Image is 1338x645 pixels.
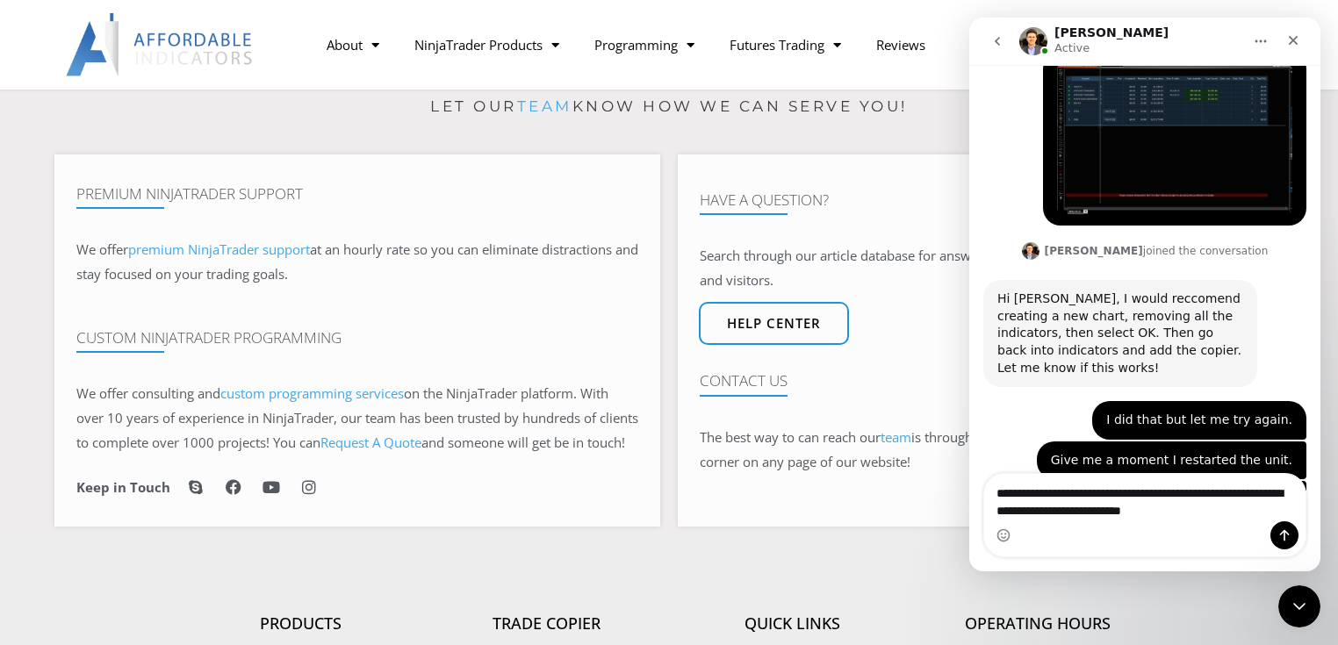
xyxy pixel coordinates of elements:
[76,479,170,496] h6: Keep in Touch
[700,372,1262,390] h4: Contact Us
[577,25,712,65] a: Programming
[700,426,1262,475] p: The best way to can reach our is through the the help icon in the lower right-hand corner on any ...
[969,18,1320,571] iframe: Intercom live chat
[915,614,1161,634] h4: Operating Hours
[76,240,638,283] span: at an hourly rate so you can eliminate distractions and stay focused on your trading goals.
[76,185,638,203] h4: Premium NinjaTrader Support
[76,240,128,258] span: We offer
[700,191,1262,209] h4: Have A Question?
[1278,585,1320,627] iframe: Intercom live chat
[54,93,1284,121] p: Let our know how we can serve you!
[66,13,255,76] img: LogoAI | Affordable Indicators – NinjaTrader
[320,434,421,451] a: Request A Quote
[699,302,849,345] a: Help center
[220,384,404,402] a: custom programming services
[712,25,859,65] a: Futures Trading
[669,614,915,634] h4: Quick Links
[128,240,310,258] a: premium NinjaTrader support
[309,25,1037,65] nav: Menu
[700,244,1262,293] p: Search through our article database for answers to most common questions from customers and visit...
[859,25,943,65] a: Reviews
[517,97,572,115] a: team
[423,614,669,634] h4: Trade Copier
[881,428,911,446] a: team
[76,384,404,402] span: We offer consulting and
[309,25,397,65] a: About
[76,329,638,347] h4: Custom NinjaTrader Programming
[397,25,577,65] a: NinjaTrader Products
[727,317,821,330] span: Help center
[76,384,638,451] span: on the NinjaTrader platform. With over 10 years of experience in NinjaTrader, our team has been t...
[177,614,423,634] h4: Products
